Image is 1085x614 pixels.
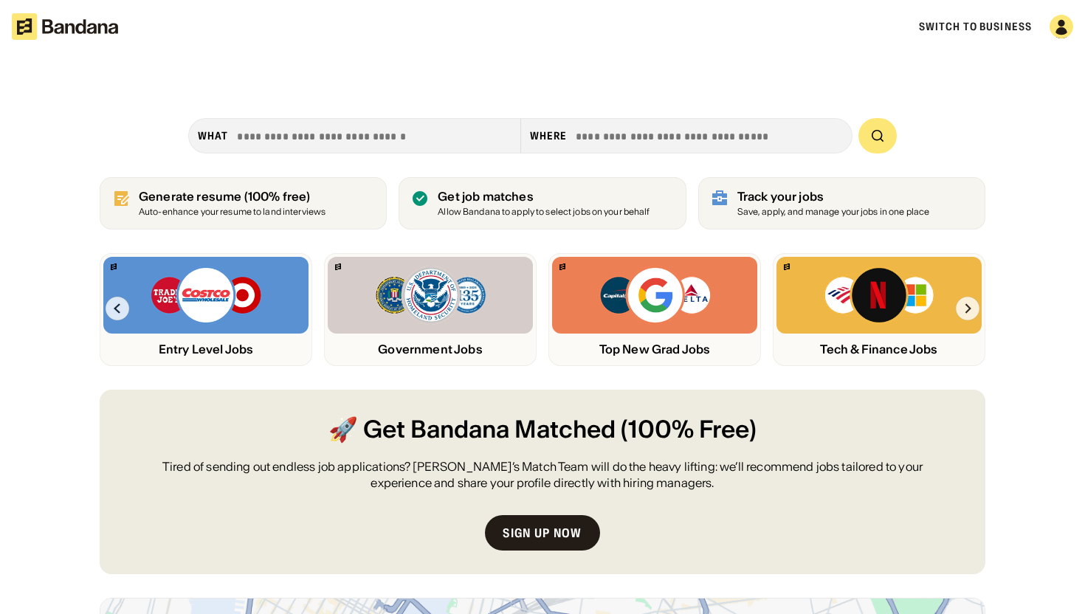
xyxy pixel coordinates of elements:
[399,177,686,230] a: Get job matches Allow Bandana to apply to select jobs on your behalf
[328,342,533,356] div: Government Jobs
[548,253,761,366] a: Bandana logoCapital One, Google, Delta logosTop New Grad Jobs
[773,253,985,366] a: Bandana logoBank of America, Netflix, Microsoft logosTech & Finance Jobs
[103,342,309,356] div: Entry Level Jobs
[776,342,982,356] div: Tech & Finance Jobs
[485,515,599,551] a: Sign up now
[324,253,537,366] a: Bandana logoFBI, DHS, MWRD logosGovernment Jobs
[552,342,757,356] div: Top New Grad Jobs
[139,207,325,217] div: Auto-enhance your resume to land interviews
[784,263,790,270] img: Bandana logo
[737,190,930,204] div: Track your jobs
[150,266,262,325] img: Trader Joe’s, Costco, Target logos
[12,13,118,40] img: Bandana logotype
[530,129,568,142] div: Where
[956,297,979,320] img: Right Arrow
[198,129,228,142] div: what
[621,413,757,446] span: (100% Free)
[559,263,565,270] img: Bandana logo
[335,263,341,270] img: Bandana logo
[919,20,1032,33] a: Switch to Business
[503,527,582,539] div: Sign up now
[328,413,616,446] span: 🚀 Get Bandana Matched
[698,177,985,230] a: Track your jobs Save, apply, and manage your jobs in one place
[244,189,311,204] span: (100% free)
[438,207,650,217] div: Allow Bandana to apply to select jobs on your behalf
[106,297,129,320] img: Left Arrow
[100,253,312,366] a: Bandana logoTrader Joe’s, Costco, Target logosEntry Level Jobs
[824,266,935,325] img: Bank of America, Netflix, Microsoft logos
[135,458,950,491] div: Tired of sending out endless job applications? [PERSON_NAME]’s Match Team will do the heavy lifti...
[438,190,650,204] div: Get job matches
[737,207,930,217] div: Save, apply, and manage your jobs in one place
[374,266,486,325] img: FBI, DHS, MWRD logos
[599,266,711,325] img: Capital One, Google, Delta logos
[139,190,325,204] div: Generate resume
[100,177,387,230] a: Generate resume (100% free)Auto-enhance your resume to land interviews
[111,263,117,270] img: Bandana logo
